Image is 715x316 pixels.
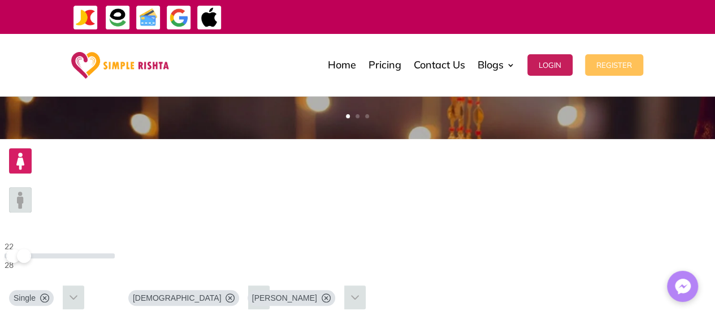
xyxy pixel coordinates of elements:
div: 22 [5,240,115,253]
a: Blogs [478,37,515,93]
button: Register [585,54,643,76]
a: Pricing [369,37,401,93]
img: EasyPaisa-icon [105,5,131,31]
img: Messenger [671,275,694,298]
a: Contact Us [414,37,465,93]
button: Login [527,54,573,76]
img: ApplePay-icon [197,5,222,31]
a: 3 [365,114,369,118]
span: [PERSON_NAME] [252,292,317,304]
div: ایپ میں پیمنٹ صرف گوگل پے اور ایپل پے کے ذریعے ممکن ہے۔ ، یا کریڈٹ کارڈ کے ذریعے ویب سائٹ پر ہوگی۔ [254,10,690,24]
span: [DEMOGRAPHIC_DATA] [133,292,222,304]
a: 2 [356,114,359,118]
strong: ایزی پیسہ [415,7,440,27]
strong: جاز کیش [443,7,467,27]
img: GooglePay-icon [166,5,192,31]
a: Home [328,37,356,93]
a: 1 [346,114,350,118]
img: Credit Cards [136,5,161,31]
img: JazzCash-icon [73,5,98,31]
span: Single [14,292,36,304]
a: Login [527,37,573,93]
a: Register [585,37,643,93]
div: 28 [5,258,115,272]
